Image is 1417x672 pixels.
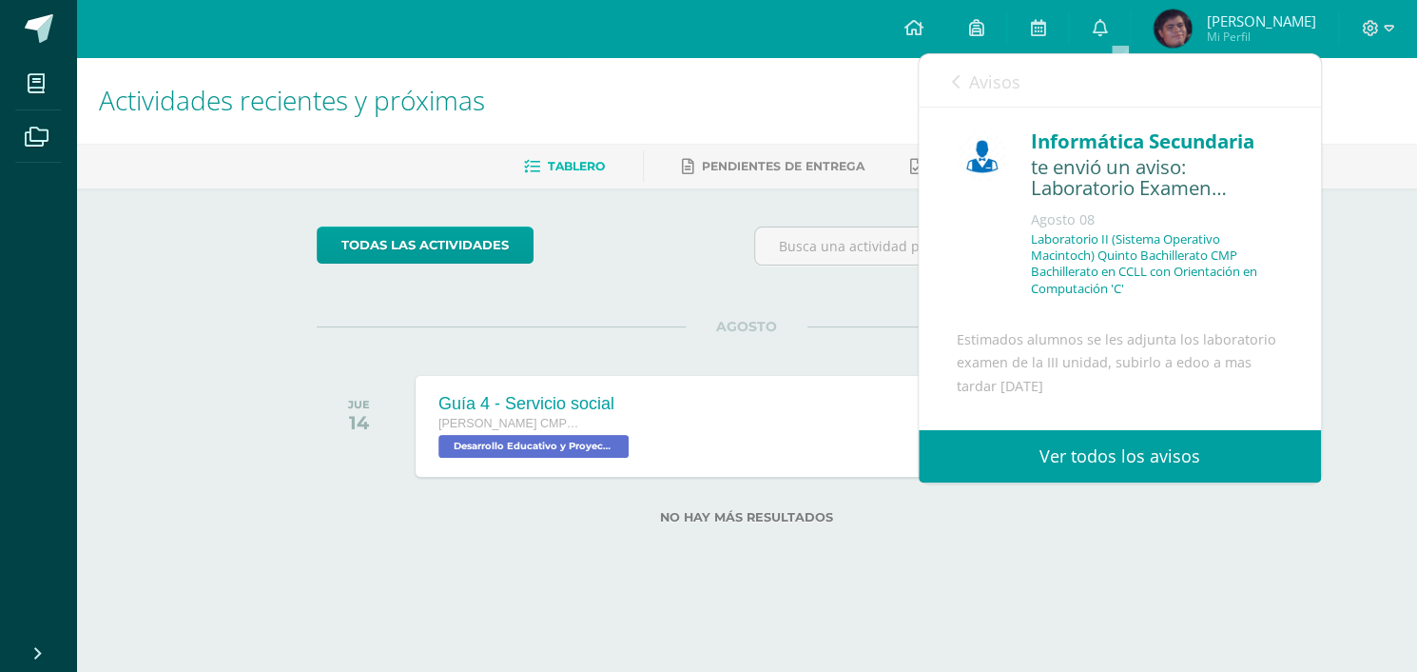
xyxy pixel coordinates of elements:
[548,159,605,173] span: Tablero
[686,318,807,335] span: AGOSTO
[755,227,1176,265] input: Busca una actividad próxima aquí...
[1031,210,1283,229] div: Agosto 08
[438,435,629,458] span: Desarrollo Educativo y Proyecto de Vida 'C'
[910,151,1015,182] a: Entregadas
[1031,231,1283,297] p: Laboratorio II (Sistema Operativo Macintoch) Quinto Bachillerato CMP Bachillerato en CCLL con Ori...
[1031,127,1283,156] div: Informática Secundaria
[317,227,534,264] a: todas las Actividades
[682,151,864,182] a: Pendientes de entrega
[1206,29,1315,45] span: Mi Perfil
[524,151,605,182] a: Tablero
[1031,156,1283,201] div: te envió un aviso: Laboratorio Examen Informatica
[99,82,485,118] span: Actividades recientes y próximas
[969,70,1020,93] span: Avisos
[1206,11,1315,30] span: [PERSON_NAME]
[957,131,1007,182] img: 6ed6846fa57649245178fca9fc9a58dd.png
[1174,69,1192,90] span: 94
[348,411,370,434] div: 14
[438,417,581,430] span: [PERSON_NAME] CMP Bachillerato en CCLL con Orientación en Computación
[1154,10,1192,48] img: b91bcb0932fd45efafceb9568748ddf4.png
[438,394,633,414] div: Guía 4 - Servicio social
[317,510,1177,524] label: No hay más resultados
[1174,69,1288,90] span: avisos sin leer
[348,398,370,411] div: JUE
[919,430,1321,483] a: Ver todos los avisos
[702,159,864,173] span: Pendientes de entrega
